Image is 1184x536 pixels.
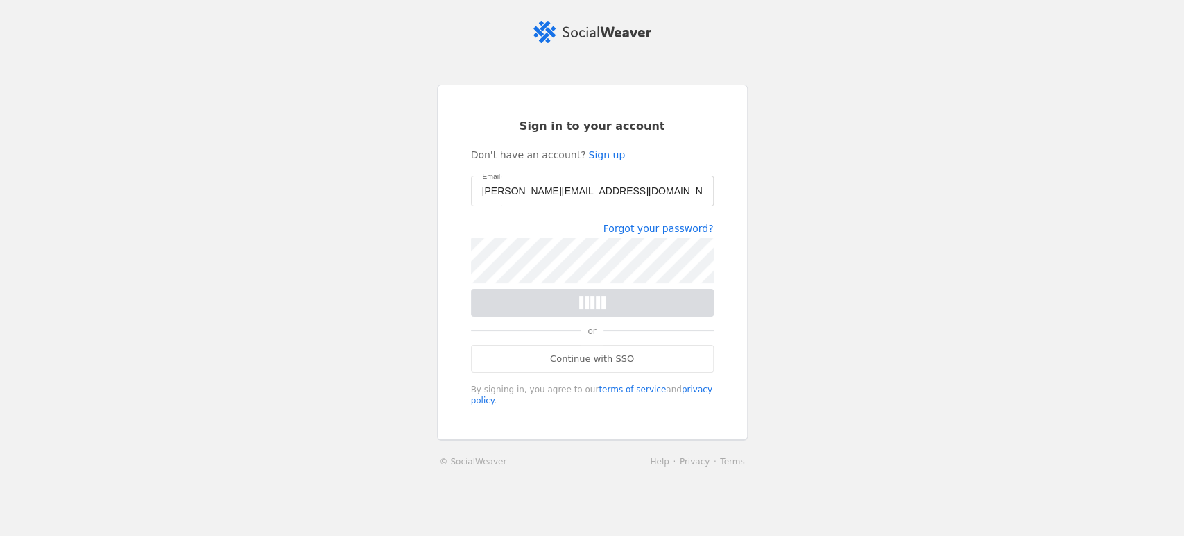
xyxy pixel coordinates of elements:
[482,183,703,199] input: Email
[603,223,714,234] a: Forgot your password?
[581,317,603,345] span: or
[440,455,507,469] a: © SocialWeaver
[471,148,586,162] span: Don't have an account?
[471,345,714,373] a: Continue with SSO
[710,455,720,469] li: ·
[482,171,500,183] mat-label: Email
[520,119,665,134] span: Sign in to your account
[720,457,744,467] a: Terms
[650,457,669,467] a: Help
[599,385,666,394] a: terms of service
[471,385,712,405] a: privacy policy
[471,384,714,406] div: By signing in, you agree to our and .
[669,455,680,469] li: ·
[680,457,710,467] a: Privacy
[588,148,625,162] a: Sign up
